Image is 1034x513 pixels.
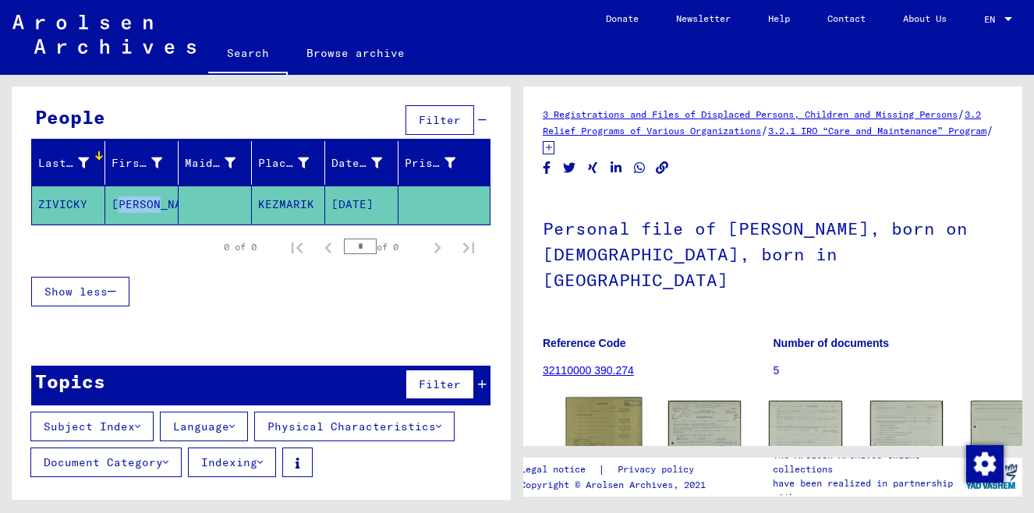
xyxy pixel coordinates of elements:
[769,401,841,495] img: 002.jpg
[870,401,943,494] img: 003.jpg
[773,448,960,476] p: The Arolsen Archives online collections
[185,155,235,172] div: Maiden Name
[405,105,474,135] button: Filter
[185,150,255,175] div: Maiden Name
[331,155,382,172] div: Date of Birth
[112,150,182,175] div: First Name
[632,158,648,178] button: Share on WhatsApp
[520,462,713,478] div: |
[288,34,423,72] a: Browse archive
[35,367,105,395] div: Topics
[44,285,108,299] span: Show less
[30,412,154,441] button: Subject Index
[105,141,179,185] mat-header-cell: First Name
[38,150,108,175] div: Last Name
[422,232,453,263] button: Next page
[224,240,257,254] div: 0 of 0
[774,363,1004,379] p: 5
[282,232,313,263] button: First page
[32,186,105,224] mat-cell: ZIVICKY
[774,337,890,349] b: Number of documents
[966,445,1004,483] img: Change consent
[453,232,484,263] button: Last page
[962,457,1021,496] img: yv_logo.png
[398,141,490,185] mat-header-cell: Prisoner #
[105,186,179,224] mat-cell: [PERSON_NAME]
[252,186,325,224] mat-cell: KEZMARIK
[419,113,461,127] span: Filter
[761,123,768,137] span: /
[252,141,325,185] mat-header-cell: Place of Birth
[38,155,89,172] div: Last Name
[208,34,288,75] a: Search
[566,398,643,451] img: 001.jpg
[160,412,248,441] button: Language
[768,125,986,136] a: 3.2.1 IRO “Care and Maintenance” Program
[543,108,958,120] a: 3 Registrations and Files of Displaced Persons, Children and Missing Persons
[608,158,625,178] button: Share on LinkedIn
[258,150,328,175] div: Place of Birth
[419,377,461,391] span: Filter
[344,239,422,254] div: of 0
[254,412,455,441] button: Physical Characteristics
[405,370,474,399] button: Filter
[258,155,309,172] div: Place of Birth
[654,158,671,178] button: Copy link
[585,158,601,178] button: Share on Xing
[331,150,402,175] div: Date of Birth
[325,141,398,185] mat-header-cell: Date of Birth
[12,15,196,54] img: Arolsen_neg.svg
[668,401,741,497] img: 001.jpg
[32,141,105,185] mat-header-cell: Last Name
[112,155,162,172] div: First Name
[30,448,182,477] button: Document Category
[405,150,475,175] div: Prisoner #
[958,107,965,121] span: /
[986,123,993,137] span: /
[325,186,398,224] mat-cell: [DATE]
[773,476,960,504] p: have been realized in partnership with
[405,155,455,172] div: Prisoner #
[543,364,634,377] a: 32110000 390.274
[605,462,713,478] a: Privacy policy
[984,14,1001,25] span: EN
[543,193,1003,313] h1: Personal file of [PERSON_NAME], born on [DEMOGRAPHIC_DATA], born in [GEOGRAPHIC_DATA]
[561,158,578,178] button: Share on Twitter
[313,232,344,263] button: Previous page
[179,141,252,185] mat-header-cell: Maiden Name
[35,103,105,131] div: People
[188,448,276,477] button: Indexing
[520,462,598,478] a: Legal notice
[520,478,713,492] p: Copyright © Arolsen Archives, 2021
[543,337,626,349] b: Reference Code
[539,158,555,178] button: Share on Facebook
[31,277,129,306] button: Show less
